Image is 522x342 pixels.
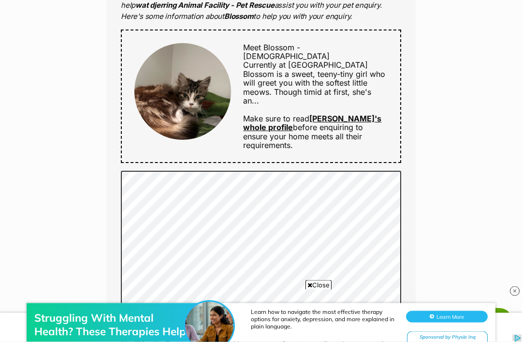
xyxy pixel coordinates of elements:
[510,286,520,296] img: close_rtb.svg
[243,43,368,71] span: Meet Blossom - [DEMOGRAPHIC_DATA] Currently at [GEOGRAPHIC_DATA]
[185,18,233,66] img: Struggling With Mental Health? These Therapies Help.
[407,47,488,59] div: Sponsored by Physio Inq
[231,44,388,150] div: Make sure to read before enquiring to ensure your home meets all their requirements.
[406,27,488,39] button: Learn More
[305,280,332,290] span: Close
[134,44,231,140] img: Blossom
[34,27,189,54] div: Struggling With Mental Health? These Therapies Help.
[251,24,396,46] div: Learn how to navigate the most effective therapy options for anxiety, depression, and more explai...
[243,70,385,106] span: Blossom is a sweet, teeny-tiny girl who will greet you with the softest little meows. Though timi...
[135,1,274,10] strong: wat djerring Animal Facility - Pet Rescue
[243,114,381,133] a: [PERSON_NAME]'s whole profile
[224,12,254,21] strong: Blossom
